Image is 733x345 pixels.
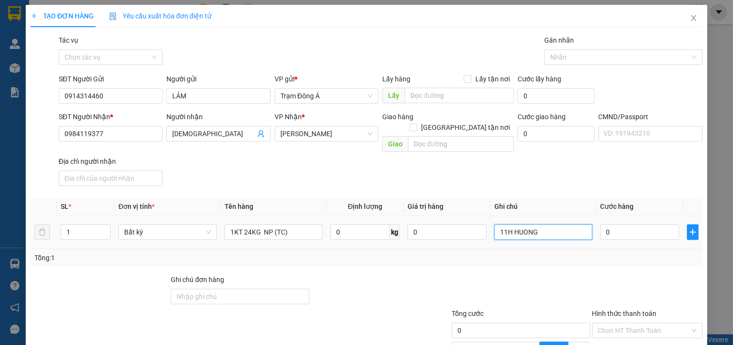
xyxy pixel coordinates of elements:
[118,203,155,210] span: Đơn vị tính
[382,88,405,103] span: Lấy
[494,224,593,240] input: Ghi Chú
[452,310,484,317] span: Tổng cước
[417,122,514,133] span: [GEOGRAPHIC_DATA] tận nơi
[544,36,574,44] label: Gán nhãn
[390,224,400,240] span: kg
[518,75,561,83] label: Cước lấy hàng
[599,111,703,122] div: CMND/Passport
[34,224,50,240] button: delete
[407,203,443,210] span: Giá trị hàng
[109,13,117,20] img: icon
[166,74,271,84] div: Người gửi
[59,36,78,44] label: Tác vụ
[490,197,597,216] th: Ghi chú
[124,225,211,239] span: Bất kỳ
[407,224,487,240] input: 0
[382,75,410,83] span: Lấy hàng
[225,224,323,240] input: VD: Bàn, Ghế
[31,12,94,20] span: TẠO ĐƠN HÀNG
[472,74,514,84] span: Lấy tận nơi
[405,88,513,103] input: Dọc đường
[382,136,408,152] span: Giao
[171,276,224,283] label: Ghi chú đơn hàng
[275,113,302,121] span: VP Nhận
[59,171,163,186] input: Địa chỉ của người nhận
[687,228,698,236] span: plus
[59,156,163,167] div: Địa chỉ người nhận
[171,289,309,304] input: Ghi chú đơn hàng
[59,74,163,84] div: SĐT Người Gửi
[680,5,707,32] button: Close
[34,252,283,263] div: Tổng: 1
[280,126,373,141] span: Hồ Chí Minh
[280,89,373,103] span: Trạm Đông Á
[600,203,634,210] span: Cước hàng
[518,88,595,104] input: Cước lấy hàng
[59,111,163,122] div: SĐT Người Nhận
[592,310,657,317] label: Hình thức thanh toán
[275,74,379,84] div: VP gửi
[61,203,68,210] span: SL
[109,12,212,20] span: Yêu cầu xuất hóa đơn điện tử
[382,113,413,121] span: Giao hàng
[687,224,699,240] button: plus
[166,111,271,122] div: Người nhận
[348,203,382,210] span: Định lượng
[690,14,698,22] span: close
[518,126,595,141] input: Cước giao hàng
[225,203,253,210] span: Tên hàng
[408,136,513,152] input: Dọc đường
[257,130,265,138] span: user-add
[518,113,566,121] label: Cước giao hàng
[31,13,37,19] span: plus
